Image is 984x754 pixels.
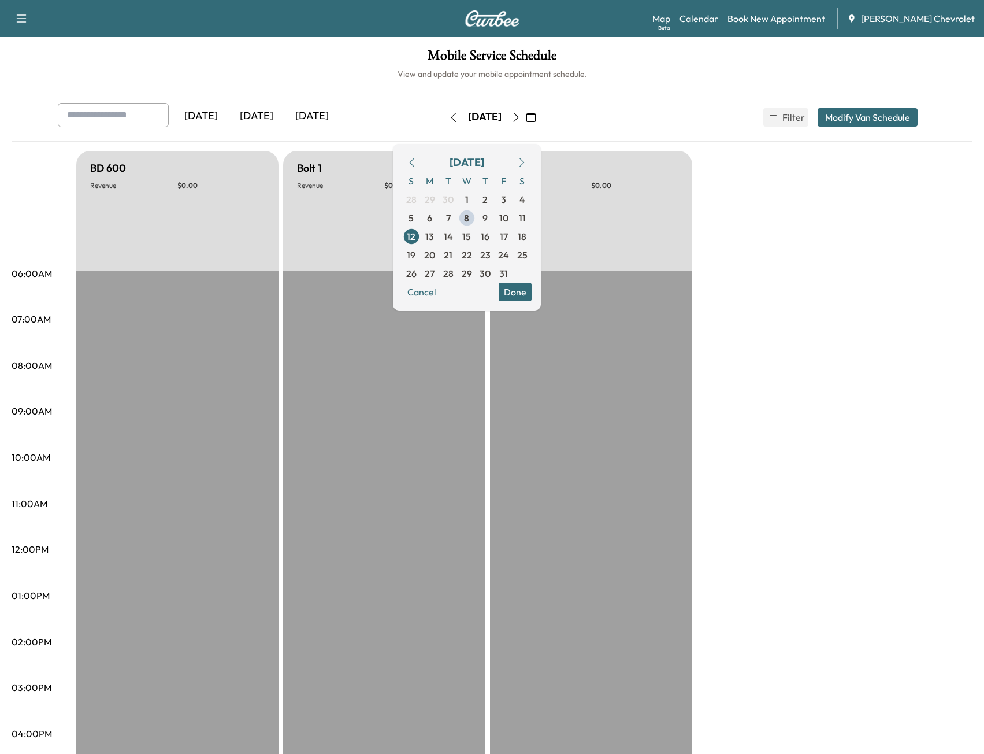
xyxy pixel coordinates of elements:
[465,193,469,206] span: 1
[727,12,825,25] a: Book New Appointment
[229,103,284,130] div: [DATE]
[519,211,526,225] span: 11
[90,160,126,176] h5: BD 600
[498,248,509,262] span: 24
[12,727,52,741] p: 04:00PM
[519,193,525,206] span: 4
[499,283,532,301] button: Done
[177,181,265,190] p: $ 0.00
[297,181,384,190] p: Revenue
[12,404,52,418] p: 09:00AM
[406,193,417,206] span: 28
[402,283,441,301] button: Cancel
[12,49,972,68] h1: Mobile Service Schedule
[446,211,451,225] span: 7
[421,172,439,190] span: M
[658,24,670,32] div: Beta
[407,230,415,243] span: 12
[450,154,484,171] div: [DATE]
[384,181,471,190] p: $ 0.00
[12,681,51,694] p: 03:00PM
[499,267,508,280] span: 31
[12,68,972,80] h6: View and update your mobile appointment schedule.
[406,267,417,280] span: 26
[464,211,469,225] span: 8
[782,110,803,124] span: Filter
[499,211,508,225] span: 10
[468,110,502,124] div: [DATE]
[500,230,508,243] span: 17
[513,172,532,190] span: S
[425,267,435,280] span: 27
[482,193,488,206] span: 2
[480,248,491,262] span: 23
[443,267,454,280] span: 28
[12,635,51,649] p: 02:00PM
[818,108,918,127] button: Modify Van Schedule
[652,12,670,25] a: MapBeta
[12,589,50,603] p: 01:00PM
[482,211,488,225] span: 9
[90,181,177,190] p: Revenue
[518,230,526,243] span: 18
[425,193,435,206] span: 29
[12,312,51,326] p: 07:00AM
[591,181,678,190] p: $ 0.00
[861,12,975,25] span: [PERSON_NAME] Chevrolet
[443,193,454,206] span: 30
[297,160,322,176] h5: Bolt 1
[504,181,591,190] p: Revenue
[679,12,718,25] a: Calendar
[481,230,489,243] span: 16
[173,103,229,130] div: [DATE]
[458,172,476,190] span: W
[425,230,434,243] span: 13
[12,358,52,372] p: 08:00AM
[763,108,808,127] button: Filter
[12,267,52,280] p: 06:00AM
[12,542,49,556] p: 12:00PM
[495,172,513,190] span: F
[409,211,414,225] span: 5
[465,10,520,27] img: Curbee Logo
[284,103,340,130] div: [DATE]
[12,497,47,511] p: 11:00AM
[480,267,491,280] span: 30
[439,172,458,190] span: T
[402,172,421,190] span: S
[444,248,452,262] span: 21
[462,230,471,243] span: 15
[476,172,495,190] span: T
[407,248,415,262] span: 19
[444,230,453,243] span: 14
[12,450,50,464] p: 10:00AM
[517,248,528,262] span: 25
[501,193,506,206] span: 3
[424,248,435,262] span: 20
[427,211,432,225] span: 6
[462,267,472,280] span: 29
[462,248,472,262] span: 22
